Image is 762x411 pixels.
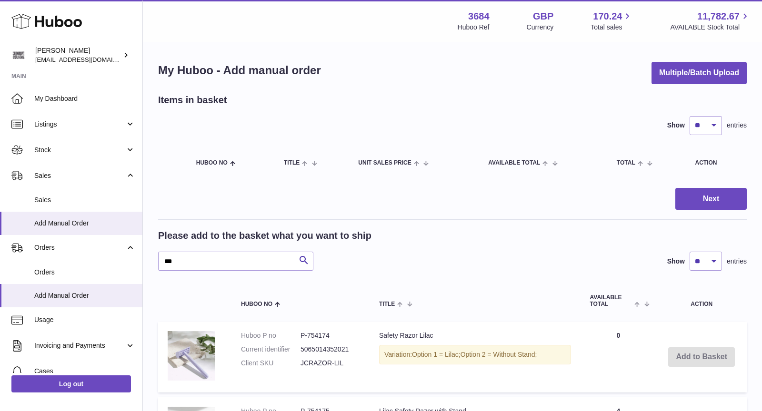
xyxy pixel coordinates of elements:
[461,351,537,358] span: Option 2 = Without Stand;
[158,229,371,242] h2: Please add to the basket what you want to ship
[695,160,738,166] div: Action
[34,171,125,180] span: Sales
[34,243,125,252] span: Orders
[241,301,272,307] span: Huboo no
[358,160,411,166] span: Unit Sales Price
[34,291,135,300] span: Add Manual Order
[727,257,747,266] span: entries
[697,10,740,23] span: 11,782.67
[301,359,360,368] dd: JCRAZOR-LIL
[593,10,622,23] span: 170.24
[670,23,751,32] span: AVAILABLE Stock Total
[667,121,685,130] label: Show
[158,63,321,78] h1: My Huboo - Add manual order
[35,46,121,64] div: [PERSON_NAME]
[301,345,360,354] dd: 5065014352021
[670,10,751,32] a: 11,782.67 AVAILABLE Stock Total
[675,188,747,210] button: Next
[667,257,685,266] label: Show
[591,10,633,32] a: 170.24 Total sales
[652,62,747,84] button: Multiple/Batch Upload
[241,345,301,354] dt: Current identifier
[34,196,135,205] span: Sales
[34,146,125,155] span: Stock
[241,331,301,340] dt: Huboo P no
[379,345,571,364] div: Variation:
[591,23,633,32] span: Total sales
[527,23,554,32] div: Currency
[241,359,301,368] dt: Client SKU
[301,331,360,340] dd: P-754174
[617,160,635,166] span: Total
[458,23,490,32] div: Huboo Ref
[379,301,395,307] span: Title
[581,322,657,392] td: 0
[34,315,135,324] span: Usage
[727,121,747,130] span: entries
[34,367,135,376] span: Cases
[34,341,125,350] span: Invoicing and Payments
[533,10,553,23] strong: GBP
[590,294,632,307] span: AVAILABLE Total
[11,48,26,62] img: theinternationalventure@gmail.com
[370,322,581,392] td: Safety Razor Lilac
[11,375,131,392] a: Log out
[34,268,135,277] span: Orders
[34,219,135,228] span: Add Manual Order
[468,10,490,23] strong: 3684
[168,331,215,381] img: Safety Razor Lilac
[488,160,540,166] span: AVAILABLE Total
[35,56,140,63] span: [EMAIL_ADDRESS][DOMAIN_NAME]
[284,160,300,166] span: Title
[412,351,461,358] span: Option 1 = Lilac;
[158,94,227,107] h2: Items in basket
[34,94,135,103] span: My Dashboard
[196,160,228,166] span: Huboo no
[34,120,125,129] span: Listings
[657,285,747,316] th: Action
